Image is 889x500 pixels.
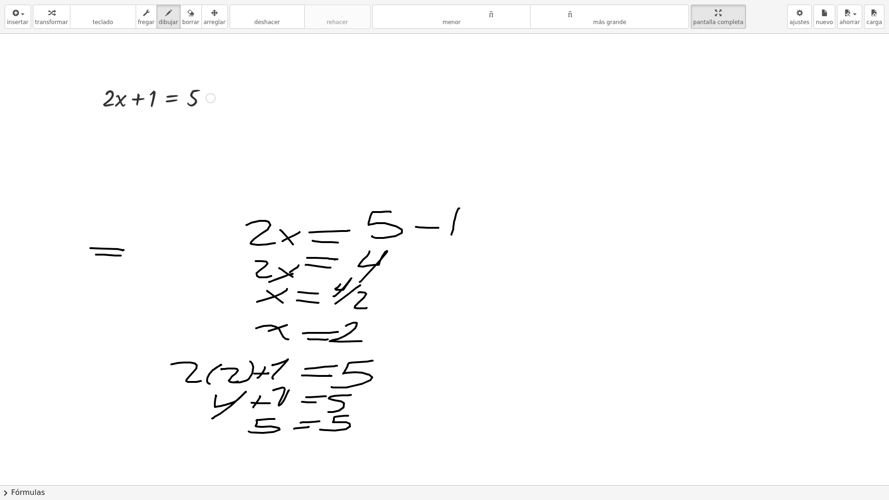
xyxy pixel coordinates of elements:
button: arreglar [201,5,228,29]
font: más grande [593,19,626,25]
font: pantalla completa [693,19,744,25]
font: nuevo [816,19,833,25]
font: transformar [35,19,68,25]
button: carga [864,5,884,29]
font: fregar [138,19,155,25]
button: ajustes [787,5,812,29]
font: rehacer [307,8,368,17]
font: deshacer [254,19,280,25]
font: dibujar [159,19,178,25]
button: transformar [33,5,70,29]
font: tamaño_del_formato [532,8,687,17]
font: insertar [7,19,29,25]
button: tamaño_del_formatomás grande [530,5,689,29]
button: rehacerrehacer [304,5,370,29]
font: carga [866,19,882,25]
button: fregar [136,5,157,29]
font: ajustes [789,19,809,25]
font: rehacer [326,19,348,25]
font: ahorrar [839,19,860,25]
font: menor [443,19,461,25]
font: teclado [72,8,134,17]
button: nuevo [814,5,835,29]
font: tamaño_del_formato [375,8,529,17]
button: borrar [180,5,202,29]
font: deshacer [232,8,302,17]
font: borrar [182,19,200,25]
font: teclado [93,19,113,25]
button: deshacerdeshacer [230,5,305,29]
button: tecladoteclado [70,5,136,29]
font: Fórmulas [11,488,45,497]
button: pantalla completa [691,5,746,29]
button: tamaño_del_formatomenor [372,5,531,29]
button: dibujar [157,5,181,29]
font: arreglar [204,19,225,25]
button: ahorrar [837,5,862,29]
button: insertar [5,5,31,29]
